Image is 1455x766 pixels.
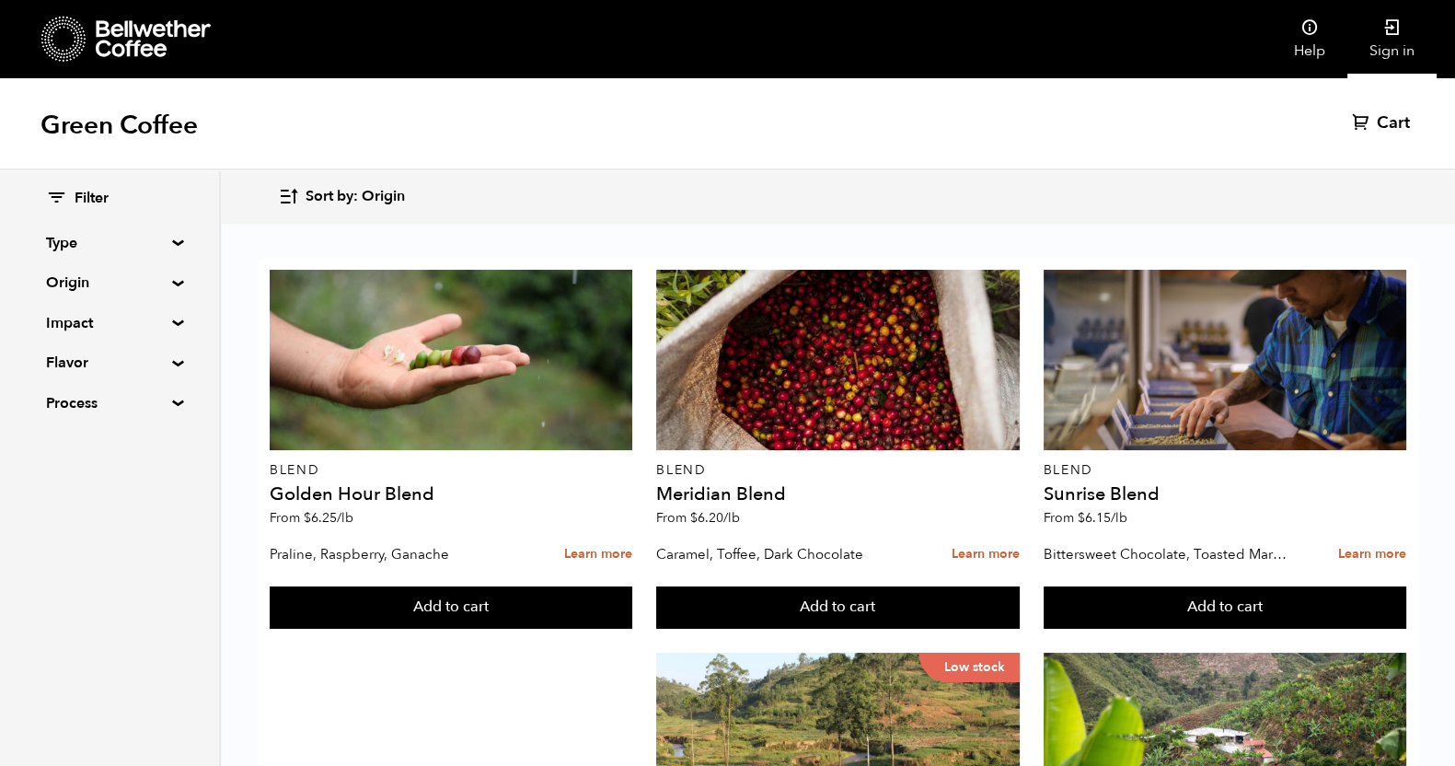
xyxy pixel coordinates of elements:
[46,272,173,294] summary: Origin
[306,187,405,207] span: Sort by: Origin
[1377,112,1410,134] span: Cart
[918,653,1020,682] p: Low stock
[1044,509,1127,527] span: From
[46,232,173,254] summary: Type
[270,485,632,504] h4: Golden Hour Blend
[1078,509,1127,527] bdi: 6.15
[564,535,632,574] a: Learn more
[1352,112,1415,134] a: Cart
[75,189,109,209] span: Filter
[1338,535,1406,574] a: Learn more
[952,535,1020,574] a: Learn more
[304,509,311,527] span: $
[1044,485,1406,504] h4: Sunrise Blend
[690,509,698,527] span: $
[304,509,353,527] bdi: 6.25
[656,586,1019,629] button: Add to cart
[1044,464,1406,477] p: Blend
[656,540,903,568] p: Caramel, Toffee, Dark Chocolate
[278,175,405,218] button: Sort by: Origin
[723,509,740,527] span: /lb
[270,586,632,629] button: Add to cart
[1078,509,1085,527] span: $
[1044,540,1290,568] p: Bittersweet Chocolate, Toasted Marshmallow, Candied Orange, Praline
[337,509,353,527] span: /lb
[40,109,198,142] h1: Green Coffee
[656,464,1019,477] p: Blend
[690,509,740,527] bdi: 6.20
[656,509,740,527] span: From
[46,392,173,414] summary: Process
[1111,509,1127,527] span: /lb
[46,312,173,334] summary: Impact
[656,485,1019,504] h4: Meridian Blend
[1044,586,1406,629] button: Add to cart
[270,509,353,527] span: From
[270,540,516,568] p: Praline, Raspberry, Ganache
[46,352,173,374] summary: Flavor
[270,464,632,477] p: Blend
